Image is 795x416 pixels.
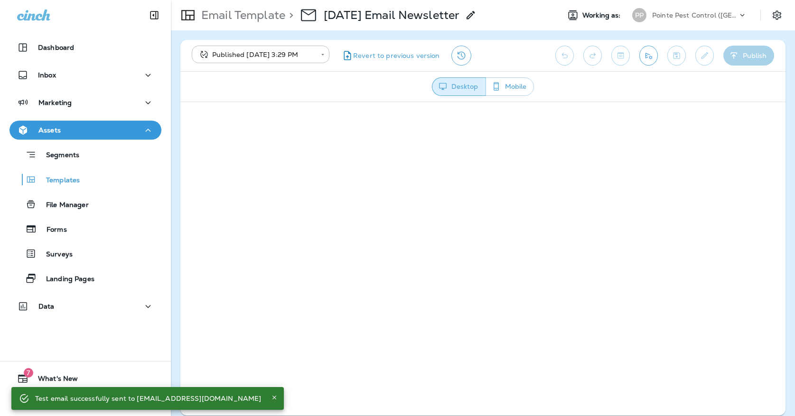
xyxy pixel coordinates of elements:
[9,194,161,214] button: File Manager
[37,226,67,235] p: Forms
[37,151,79,161] p: Segments
[451,46,471,66] button: View Changelog
[652,11,738,19] p: Pointe Pest Control ([GEOGRAPHIC_DATA])
[38,44,74,51] p: Dashboard
[38,71,56,79] p: Inbox
[9,170,161,189] button: Templates
[269,392,280,403] button: Close
[353,51,440,60] span: Revert to previous version
[432,77,486,96] button: Desktop
[38,99,72,106] p: Marketing
[38,126,61,134] p: Assets
[768,7,786,24] button: Settings
[632,8,646,22] div: PP
[285,8,293,22] p: >
[38,303,55,310] p: Data
[141,6,168,25] button: Collapse Sidebar
[486,77,534,96] button: Mobile
[28,375,78,386] span: What's New
[37,176,80,185] p: Templates
[9,297,161,316] button: Data
[197,8,285,22] p: Email Template
[337,46,444,66] button: Revert to previous version
[9,268,161,288] button: Landing Pages
[324,8,459,22] div: October '25 Email Newsletter
[24,368,33,378] span: 7
[582,11,623,19] span: Working as:
[198,50,314,59] div: Published [DATE] 3:29 PM
[9,93,161,112] button: Marketing
[37,275,94,284] p: Landing Pages
[9,392,161,411] button: Support
[9,66,161,85] button: Inbox
[9,219,161,239] button: Forms
[639,46,658,66] button: Send test email
[9,244,161,264] button: Surveys
[9,121,161,140] button: Assets
[35,390,261,407] div: Test email successfully sent to [EMAIL_ADDRESS][DOMAIN_NAME]
[9,369,161,388] button: 7What's New
[9,38,161,57] button: Dashboard
[9,144,161,165] button: Segments
[324,8,459,22] p: [DATE] Email Newsletter
[37,201,89,210] p: File Manager
[37,250,73,259] p: Surveys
